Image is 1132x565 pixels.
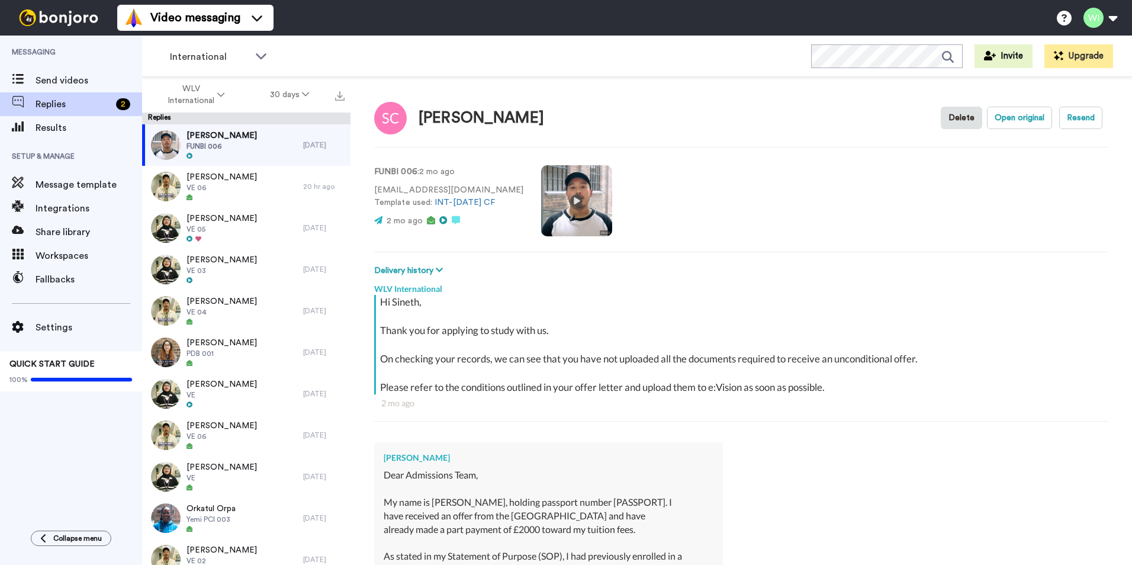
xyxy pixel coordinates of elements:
[36,201,142,216] span: Integrations
[151,379,181,409] img: b7a95c32-d3d2-455d-b707-40783128711b-thumb.jpg
[142,456,350,497] a: [PERSON_NAME]VE[DATE]
[36,225,142,239] span: Share library
[975,44,1033,68] button: Invite
[186,142,257,151] span: FUNBI 006
[151,503,181,533] img: 3e23c4d3-1de5-4687-a0b0-757430013745-thumb.jpg
[142,497,350,539] a: Orkatul OrpaYemi PCI 003[DATE]
[384,452,713,464] div: [PERSON_NAME]
[186,515,236,524] span: Yemi PCI 003
[142,113,350,124] div: Replies
[150,9,240,26] span: Video messaging
[142,166,350,207] a: [PERSON_NAME]VE 0620 hr ago
[186,171,257,183] span: [PERSON_NAME]
[142,373,350,415] a: [PERSON_NAME]VE[DATE]
[151,255,181,284] img: 22e093ee-6621-4089-9a64-2bb4a3293c61-thumb.jpg
[170,50,249,64] span: International
[124,8,143,27] img: vm-color.svg
[186,337,257,349] span: [PERSON_NAME]
[987,107,1052,129] button: Open original
[186,296,257,307] span: [PERSON_NAME]
[186,183,257,192] span: VE 06
[9,360,95,368] span: QUICK START GUIDE
[151,172,181,201] img: 0679e79f-bf66-4ac1-86ef-078eae539f64-thumb.jpg
[151,130,181,160] img: 20357b13-09c5-4b1e-98cd-6bacbcb48d6b-thumb.jpg
[36,272,142,287] span: Fallbacks
[381,397,1101,409] div: 2 mo ago
[9,375,28,384] span: 100%
[186,544,257,556] span: [PERSON_NAME]
[14,9,103,26] img: bj-logo-header-white.svg
[186,473,257,483] span: VE
[186,432,257,441] span: VE 06
[186,130,257,142] span: [PERSON_NAME]
[151,338,181,367] img: 139000d5-7d0b-4327-a7b9-3e70836d1946-thumb.jpg
[167,83,215,107] span: WLV International
[335,91,345,101] img: export.svg
[142,249,350,290] a: [PERSON_NAME]VE 03[DATE]
[247,84,332,105] button: 30 days
[186,503,236,515] span: Orkatul Orpa
[186,254,257,266] span: [PERSON_NAME]
[1044,44,1113,68] button: Upgrade
[332,86,348,104] button: Export all results that match these filters now.
[142,124,350,166] a: [PERSON_NAME]FUNBI 006[DATE]
[303,140,345,150] div: [DATE]
[36,320,142,335] span: Settings
[142,332,350,373] a: [PERSON_NAME]PDB 001[DATE]
[303,223,345,233] div: [DATE]
[303,348,345,357] div: [DATE]
[303,389,345,399] div: [DATE]
[142,415,350,456] a: [PERSON_NAME]VE 06[DATE]
[116,98,130,110] div: 2
[374,102,407,134] img: Image of Sineth Jayalth
[186,420,257,432] span: [PERSON_NAME]
[374,184,523,209] p: [EMAIL_ADDRESS][DOMAIN_NAME] Template used:
[36,73,142,88] span: Send videos
[151,462,181,492] img: 9d005285-f2cd-48ce-ae0f-47eda6f368c7-thumb.jpg
[380,295,1105,394] div: Hi Sineth, Thank you for applying to study with us. On checking your records, we can see that you...
[186,378,257,390] span: [PERSON_NAME]
[303,513,345,523] div: [DATE]
[142,207,350,249] a: [PERSON_NAME]VE 05[DATE]
[186,307,257,317] span: VE 04
[303,306,345,316] div: [DATE]
[151,420,181,450] img: 0679e79f-bf66-4ac1-86ef-078eae539f64-thumb.jpg
[374,277,1108,295] div: WLV International
[374,168,417,176] strong: FUNBI 006
[186,349,257,358] span: PDB 001
[53,534,102,543] span: Collapse menu
[151,213,181,243] img: c5771198-484c-41a4-a086-442532575777-thumb.jpg
[186,266,257,275] span: VE 03
[941,107,982,129] button: Delete
[186,213,257,224] span: [PERSON_NAME]
[144,78,247,111] button: WLV International
[142,290,350,332] a: [PERSON_NAME]VE 04[DATE]
[36,97,111,111] span: Replies
[36,249,142,263] span: Workspaces
[1059,107,1102,129] button: Resend
[303,555,345,564] div: [DATE]
[303,472,345,481] div: [DATE]
[419,110,544,127] div: [PERSON_NAME]
[303,265,345,274] div: [DATE]
[186,224,257,234] span: VE 05
[303,182,345,191] div: 20 hr ago
[31,531,111,546] button: Collapse menu
[303,431,345,440] div: [DATE]
[374,166,523,178] p: : 2 mo ago
[186,461,257,473] span: [PERSON_NAME]
[36,178,142,192] span: Message template
[186,390,257,400] span: VE
[387,217,423,225] span: 2 mo ago
[435,198,495,207] a: INT-[DATE] CF
[36,121,142,135] span: Results
[374,264,446,277] button: Delivery history
[151,296,181,326] img: d9b90043-b27e-4f46-9234-97d7fd64af05-thumb.jpg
